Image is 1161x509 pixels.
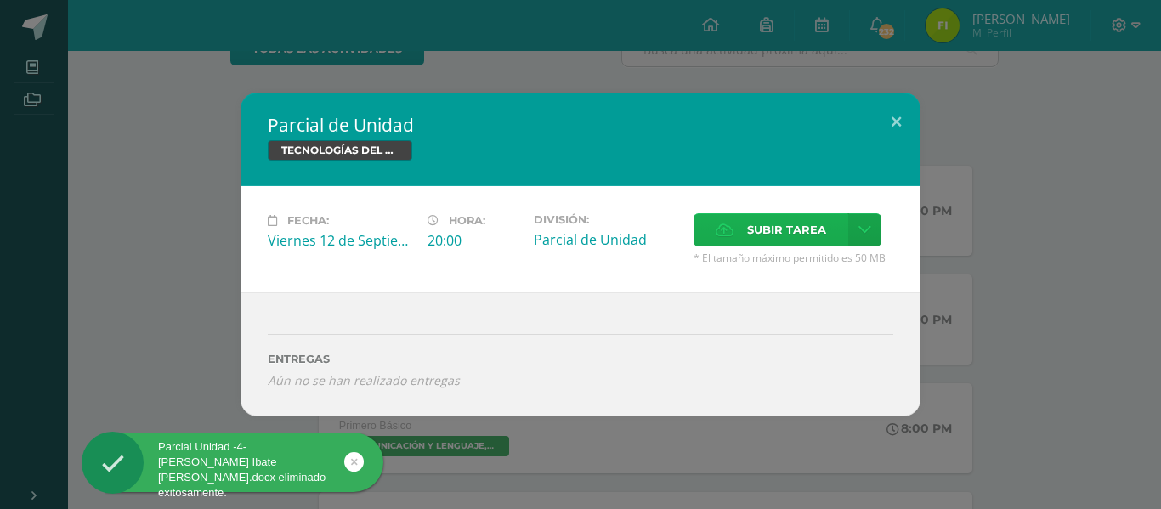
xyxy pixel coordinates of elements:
[268,140,412,161] span: TECNOLOGÍAS DEL APRENDIZAJE Y LA COMUNICACIÓN
[268,353,893,365] label: ENTREGAS
[449,214,485,227] span: Hora:
[82,439,383,499] div: Parcial Unidad -4-[PERSON_NAME] Ibate [PERSON_NAME].docx eliminado exitosamente.
[534,213,680,226] label: División:
[534,230,680,249] div: Parcial de Unidad
[694,251,893,265] span: * El tamaño máximo permitido es 50 MB
[268,372,893,388] i: Aún no se han realizado entregas
[287,214,329,227] span: Fecha:
[428,231,520,250] div: 20:00
[747,214,826,246] span: Subir tarea
[872,93,920,150] button: Close (Esc)
[268,113,893,137] h2: Parcial de Unidad
[268,231,414,250] div: Viernes 12 de Septiembre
